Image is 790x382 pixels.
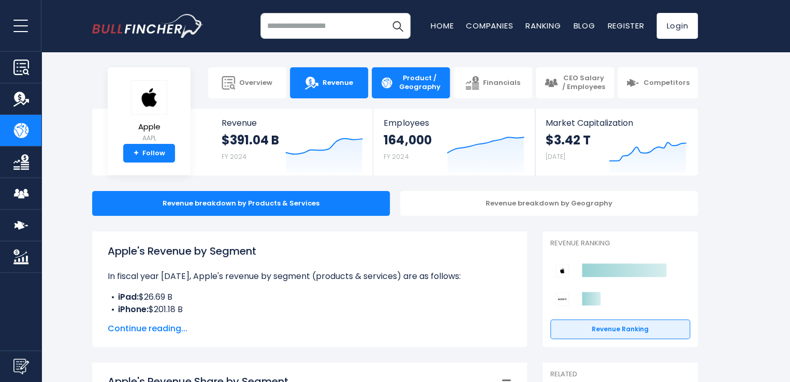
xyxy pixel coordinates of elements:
[108,303,511,316] li: $201.18 B
[550,370,690,379] p: Related
[466,20,513,31] a: Companies
[483,79,520,87] span: Financials
[222,118,363,128] span: Revenue
[131,123,167,131] span: Apple
[222,132,279,148] strong: $391.04 B
[555,264,569,277] img: Apple competitors logo
[385,13,411,39] button: Search
[134,149,139,158] strong: +
[211,109,373,175] a: Revenue $391.04 B FY 2024
[550,319,690,339] a: Revenue Ranking
[607,20,644,31] a: Register
[222,152,246,161] small: FY 2024
[384,118,524,128] span: Employees
[573,20,595,31] a: Blog
[384,152,408,161] small: FY 2024
[453,67,532,98] a: Financials
[562,74,606,92] span: CEO Salary / Employees
[536,67,614,98] a: CEO Salary / Employees
[118,291,139,303] b: iPad:
[372,67,450,98] a: Product / Geography
[92,14,203,38] a: Go to homepage
[130,80,168,144] a: Apple AAPL
[290,67,368,98] a: Revenue
[118,303,149,315] b: iPhone:
[123,144,175,163] a: +Follow
[643,79,690,87] span: Competitors
[535,109,697,175] a: Market Capitalization $3.42 T [DATE]
[656,13,698,39] a: Login
[239,79,272,87] span: Overview
[398,74,442,92] span: Product / Geography
[384,132,431,148] strong: 164,000
[555,292,569,306] img: Sony Group Corporation competitors logo
[208,67,286,98] a: Overview
[546,132,591,148] strong: $3.42 T
[550,239,690,248] p: Revenue Ranking
[400,191,698,216] div: Revenue breakdown by Geography
[131,134,167,143] small: AAPL
[546,118,686,128] span: Market Capitalization
[108,243,511,259] h1: Apple's Revenue by Segment
[618,67,698,98] a: Competitors
[323,79,353,87] span: Revenue
[108,270,511,283] p: In fiscal year [DATE], Apple's revenue by segment (products & services) are as follows:
[92,191,390,216] div: Revenue breakdown by Products & Services
[525,20,561,31] a: Ranking
[108,322,511,335] span: Continue reading...
[546,152,565,161] small: [DATE]
[108,291,511,303] li: $26.69 B
[431,20,453,31] a: Home
[373,109,534,175] a: Employees 164,000 FY 2024
[92,14,203,38] img: bullfincher logo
